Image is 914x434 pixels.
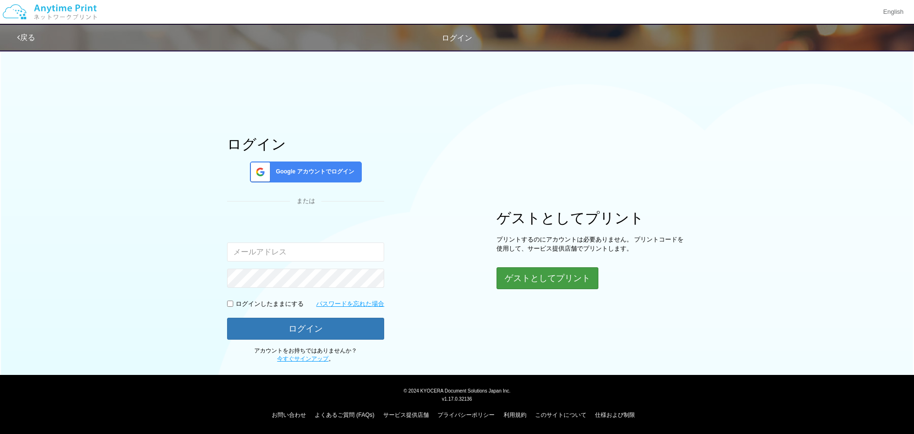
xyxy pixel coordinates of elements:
a: 戻る [17,33,35,41]
span: v1.17.0.32136 [442,396,472,402]
button: ゲストとしてプリント [497,267,598,289]
a: 仕様および制限 [595,412,635,418]
h1: ゲストとしてプリント [497,210,687,226]
a: 利用規約 [504,412,527,418]
h1: ログイン [227,136,384,152]
a: サービス提供店舗 [383,412,429,418]
span: © 2024 KYOCERA Document Solutions Japan Inc. [404,387,511,394]
a: 今すぐサインアップ [277,355,328,362]
a: パスワードを忘れた場合 [316,300,384,309]
span: 。 [277,355,334,362]
p: アカウントをお持ちではありませんか？ [227,347,384,363]
button: ログイン [227,318,384,340]
span: Google アカウントでログイン [272,168,354,176]
span: ログイン [442,34,472,42]
a: お問い合わせ [272,412,306,418]
div: または [227,197,384,206]
input: メールアドレス [227,242,384,262]
p: プリントするのにアカウントは必要ありません。 プリントコードを使用して、サービス提供店舗でプリントします。 [497,235,687,253]
a: プライバシーポリシー [437,412,495,418]
p: ログインしたままにする [236,300,304,309]
a: よくあるご質問 (FAQs) [315,412,374,418]
a: このサイトについて [535,412,586,418]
